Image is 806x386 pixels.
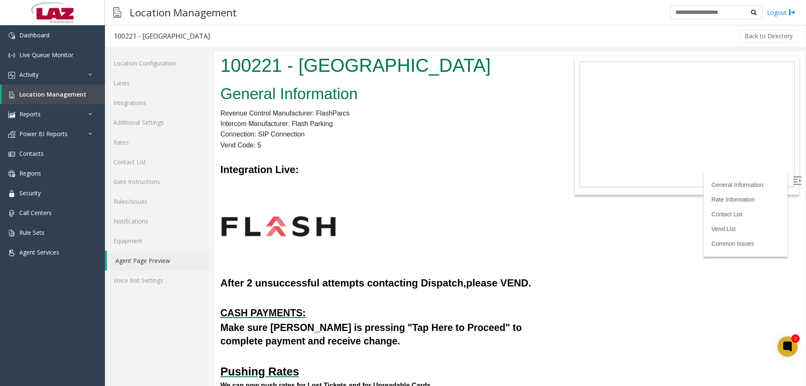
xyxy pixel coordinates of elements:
[497,174,522,181] a: Vend List
[19,189,41,197] span: Security
[8,131,15,138] img: 'icon'
[8,111,15,118] img: 'icon'
[6,314,85,327] font: Pushing Rates
[105,270,209,290] a: Voice Bot Settings
[258,226,317,237] span: lease VEND.
[739,30,798,42] button: Back to Directory
[789,8,796,17] img: logout
[6,67,338,78] p: Intercom Manufacturer: Flash Parking
[19,71,39,79] span: Activity
[8,32,15,39] img: 'icon'
[6,256,92,267] font: CASH PAYMENTS:
[105,192,209,211] a: Rules/Issues
[8,72,15,79] img: 'icon'
[8,151,15,158] img: 'icon'
[19,130,68,138] span: Power BI Reports
[2,84,105,104] a: Location Management
[497,145,541,152] a: Rate Information
[19,90,86,98] span: Location Management
[8,52,15,59] img: 'icon'
[19,228,44,236] span: Rule Sets
[105,93,209,113] a: Integrations
[19,31,50,39] span: Dashboard
[497,130,550,137] a: General Information
[114,31,210,42] div: 100221 - [GEOGRAPHIC_DATA]
[6,89,338,100] p: Vend Code: 5
[105,113,209,132] a: Additional Settings
[107,251,209,270] a: Agent Page Preview
[497,189,540,196] a: Common Issues
[19,51,73,59] span: Live Queue Monitor
[8,210,15,217] img: 'icon'
[113,2,121,23] img: pageIcon
[579,125,587,134] img: Open/Close Sidebar Menu
[6,32,338,54] h2: General Information
[6,113,85,124] span: Integration Live:
[105,132,209,152] a: Rates
[8,171,15,177] img: 'icon'
[8,249,15,256] img: 'icon'
[19,248,59,256] span: Agent Services
[19,110,41,118] span: Reports
[105,211,209,231] a: Notifications
[105,53,209,73] a: Location Configuration
[105,152,209,172] a: Contact List
[105,231,209,251] a: Equipment
[126,2,241,23] h3: Location Management
[105,73,209,93] a: Lanes
[6,78,338,89] p: Connection: SIP Connection
[6,226,252,237] span: After 2 unsuccessful attempts contacting Dispatch,
[105,172,209,192] a: Gate Instructions
[6,142,123,208] img: 62b1e55ea089457ca52018cab3351331.jpg
[6,271,308,295] font: Make sure [PERSON_NAME] is pressing "Tap Here to Proceed" to complete payment and receive change.
[6,1,338,27] h1: 100221 - [GEOGRAPHIC_DATA]
[8,92,15,98] img: 'icon'
[19,209,52,217] span: Call Centers
[19,150,44,158] span: Contacts
[8,230,15,236] img: 'icon'
[252,226,258,237] span: p
[767,8,796,17] a: Logout
[19,169,41,177] span: Regions
[6,58,136,66] span: Revenue Control Manufacturer: FlashParcs
[8,190,15,197] img: 'icon'
[497,160,529,166] a: Contact List
[6,331,298,349] font: We can now push rates for Lost Tickets and for Unreadable Cards Ex: Sun faded tickets, credit car...
[791,334,800,343] div: 2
